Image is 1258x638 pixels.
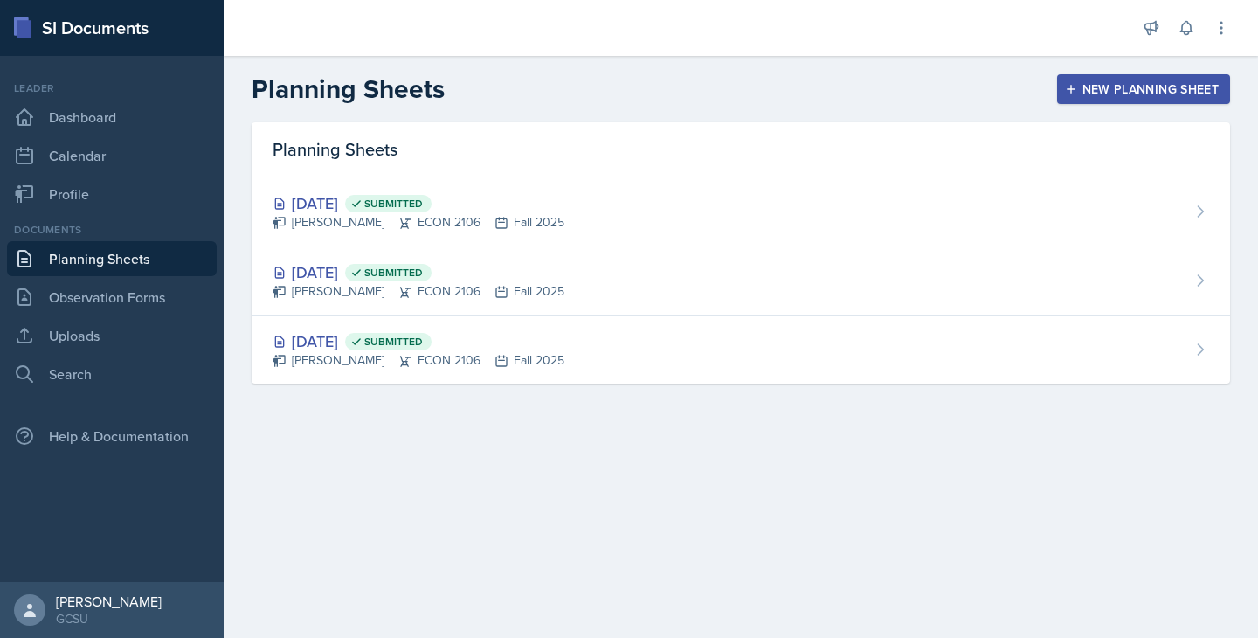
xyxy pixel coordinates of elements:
a: [DATE] Submitted [PERSON_NAME]ECON 2106Fall 2025 [252,177,1230,246]
a: Uploads [7,318,217,353]
div: Help & Documentation [7,419,217,454]
a: Calendar [7,138,217,173]
a: Observation Forms [7,280,217,315]
div: [PERSON_NAME] [56,593,162,610]
span: Submitted [364,197,423,211]
a: Planning Sheets [7,241,217,276]
h2: Planning Sheets [252,73,445,105]
div: Planning Sheets [252,122,1230,177]
div: GCSU [56,610,162,628]
div: [DATE] [273,329,564,353]
div: [PERSON_NAME] ECON 2106 Fall 2025 [273,351,564,370]
a: Search [7,357,217,392]
a: Profile [7,177,217,212]
div: New Planning Sheet [1068,82,1219,96]
div: Documents [7,222,217,238]
a: [DATE] Submitted [PERSON_NAME]ECON 2106Fall 2025 [252,316,1230,384]
span: Submitted [364,335,423,349]
div: [PERSON_NAME] ECON 2106 Fall 2025 [273,213,564,232]
div: [DATE] [273,260,564,284]
div: [DATE] [273,191,564,215]
button: New Planning Sheet [1057,74,1230,104]
a: [DATE] Submitted [PERSON_NAME]ECON 2106Fall 2025 [252,246,1230,316]
a: Dashboard [7,100,217,135]
span: Submitted [364,266,423,280]
div: Leader [7,80,217,96]
div: [PERSON_NAME] ECON 2106 Fall 2025 [273,282,564,301]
